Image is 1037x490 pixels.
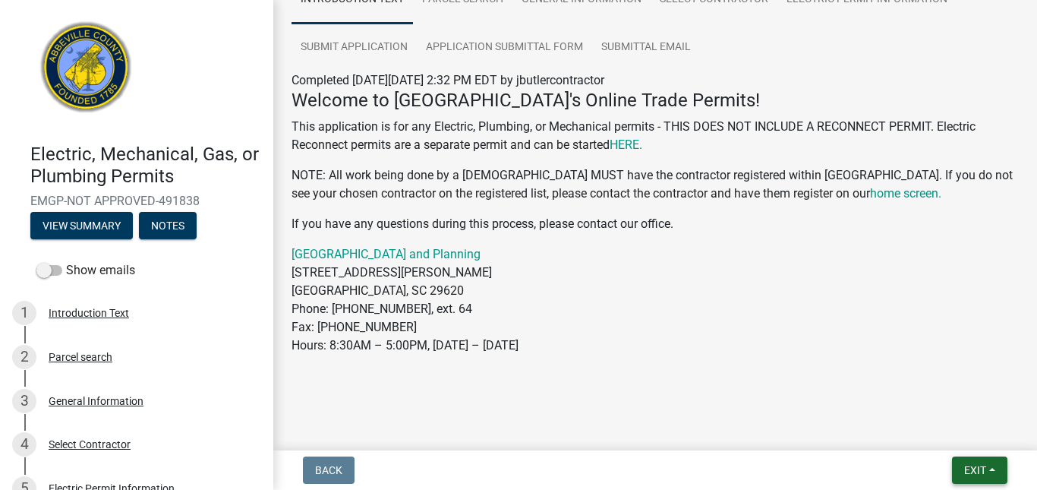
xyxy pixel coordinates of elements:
div: 3 [12,389,36,413]
div: 1 [12,301,36,325]
div: Select Contractor [49,439,131,450]
span: Completed [DATE][DATE] 2:32 PM EDT by jbutlercontractor [292,73,604,87]
h4: Electric, Mechanical, Gas, or Plumbing Permits [30,144,261,188]
button: Exit [952,457,1007,484]
label: Show emails [36,261,135,280]
span: Exit [964,464,986,476]
button: Notes [139,212,197,239]
p: If you have any questions during this process, please contact our office. [292,215,1019,233]
h4: Welcome to [GEOGRAPHIC_DATA]'s Online Trade Permits! [292,90,1019,112]
div: Introduction Text [49,308,129,318]
a: Submit Application [292,24,417,72]
wm-modal-confirm: Notes [139,220,197,232]
span: EMGP-NOT APPROVED-491838 [30,194,243,208]
div: 4 [12,432,36,457]
span: Back [315,464,342,476]
wm-modal-confirm: Summary [30,220,133,232]
div: Parcel search [49,352,112,362]
a: [GEOGRAPHIC_DATA] and Planning [292,247,481,261]
div: 2 [12,345,36,369]
a: Application Submittal Form [417,24,592,72]
a: home screen. [870,186,941,201]
p: This application is for any Electric, Plumbing, or Mechanical permits - THIS DOES NOT INCLUDE A R... [292,118,1019,154]
a: Submittal Email [592,24,700,72]
button: Back [303,457,355,484]
img: Abbeville County, South Carolina [30,16,142,128]
p: [STREET_ADDRESS][PERSON_NAME] [GEOGRAPHIC_DATA], SC 29620 Phone: [PHONE_NUMBER], ext. 64 Fax: [PH... [292,245,1019,355]
a: HERE. [610,138,642,152]
p: NOTE: All work being done by a [DEMOGRAPHIC_DATA] MUST have the contractor registered within [GEO... [292,166,1019,203]
div: General Information [49,396,143,406]
button: View Summary [30,212,133,239]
